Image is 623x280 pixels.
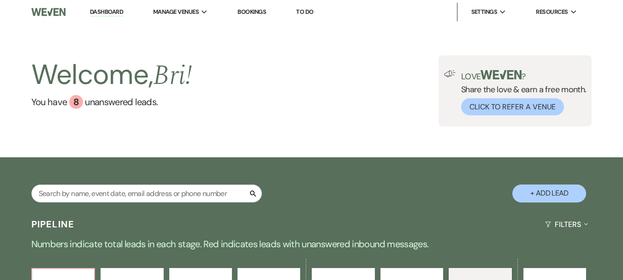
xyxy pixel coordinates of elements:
[444,70,456,77] img: loud-speaker-illustration.svg
[31,185,262,203] input: Search by name, event date, email address or phone number
[541,212,592,237] button: Filters
[471,7,498,17] span: Settings
[31,218,75,231] h3: Pipeline
[237,8,266,16] a: Bookings
[90,8,123,17] a: Dashboard
[536,7,568,17] span: Resources
[153,7,199,17] span: Manage Venues
[461,70,587,81] p: Love ?
[456,70,587,115] div: Share the love & earn a free month.
[296,8,313,16] a: To Do
[69,95,83,109] div: 8
[153,54,191,97] span: Bri !
[481,70,522,79] img: weven-logo-green.svg
[31,95,192,109] a: You have 8 unanswered leads.
[461,98,564,115] button: Click to Refer a Venue
[512,185,586,203] button: + Add Lead
[31,55,192,95] h2: Welcome,
[31,2,66,22] img: Weven Logo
